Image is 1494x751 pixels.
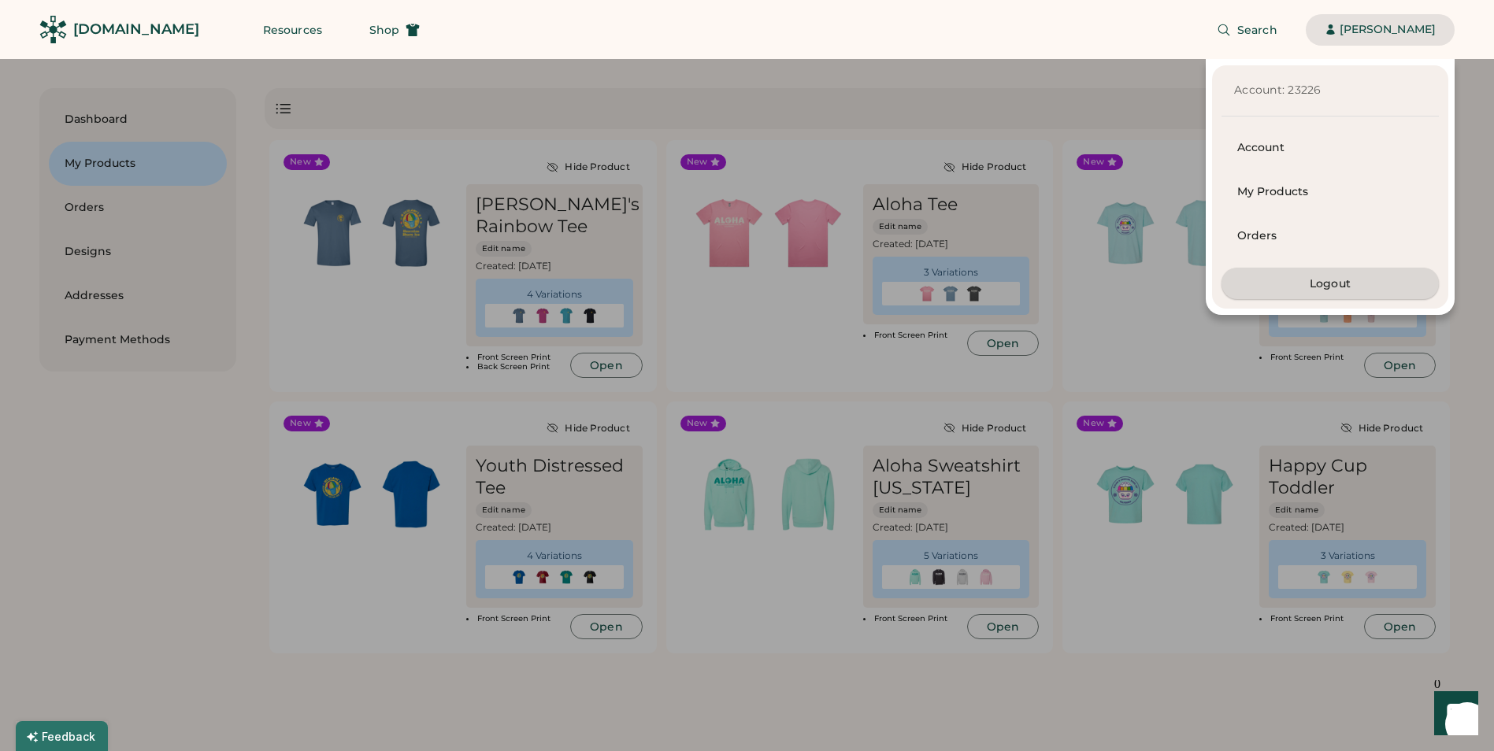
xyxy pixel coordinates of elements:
[369,24,399,35] span: Shop
[350,14,439,46] button: Shop
[73,20,199,39] div: [DOMAIN_NAME]
[1234,83,1426,98] div: Account: 23226
[1237,184,1423,200] div: My Products
[1237,140,1423,156] div: Account
[244,14,341,46] button: Resources
[1237,228,1423,244] div: Orders
[1198,14,1296,46] button: Search
[1419,680,1487,748] iframe: Front Chat
[1340,22,1436,38] div: [PERSON_NAME]
[1237,24,1277,35] span: Search
[39,16,67,43] img: Rendered Logo - Screens
[1222,268,1439,299] button: Logout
